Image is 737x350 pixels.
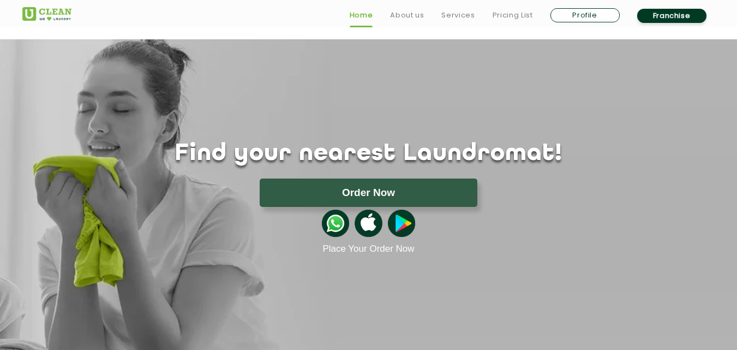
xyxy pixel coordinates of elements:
img: UClean Laundry and Dry Cleaning [22,7,71,21]
a: About us [390,9,424,22]
a: Pricing List [493,9,533,22]
a: Place Your Order Now [322,244,414,254]
a: Home [350,9,373,22]
button: Order Now [260,179,477,207]
img: whatsappicon.png [322,210,349,237]
img: apple-icon.png [355,210,382,237]
a: Profile [550,8,620,22]
a: Franchise [637,9,706,23]
a: Services [441,9,475,22]
img: playstoreicon.png [388,210,415,237]
h1: Find your nearest Laundromat! [14,140,723,168]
